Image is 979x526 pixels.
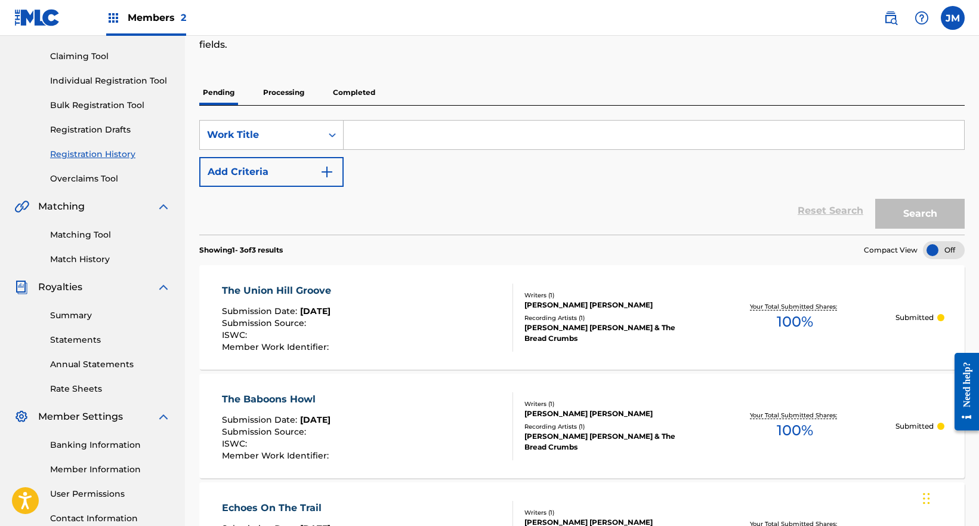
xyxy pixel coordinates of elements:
[524,431,695,453] div: [PERSON_NAME] [PERSON_NAME] & The Bread Crumbs
[222,306,300,316] span: Submission Date :
[38,199,85,214] span: Matching
[895,421,934,432] p: Submitted
[222,284,337,298] div: The Union Hill Groove
[750,302,840,311] p: Your Total Submitted Shares:
[919,469,979,526] iframe: Chat Widget
[50,463,171,476] a: Member Information
[524,291,695,300] div: Writers ( 1 )
[50,173,171,185] a: Overclaims Tool
[14,280,29,294] img: Royalties
[199,157,344,187] button: Add Criteria
[524,322,695,344] div: [PERSON_NAME] [PERSON_NAME] & The Bread Crumbs
[946,343,979,439] iframe: Resource Center
[50,124,171,136] a: Registration Drafts
[300,414,331,425] span: [DATE]
[222,330,250,340] span: ISWC :
[156,280,171,294] img: expand
[199,80,238,105] p: Pending
[222,392,332,407] div: The Baboons Howl
[260,80,308,105] p: Processing
[181,12,186,23] span: 2
[50,50,171,63] a: Claiming Tool
[777,311,813,333] span: 100 %
[329,80,379,105] p: Completed
[50,488,171,500] a: User Permissions
[199,23,789,52] p: Updated information on an existing work will only show in the corresponding fields. New work subm...
[199,245,283,256] p: Showing 1 - 3 of 3 results
[14,410,29,424] img: Member Settings
[222,438,250,449] span: ISWC :
[222,342,332,352] span: Member Work Identifier :
[50,253,171,266] a: Match History
[524,399,695,408] div: Writers ( 1 )
[222,501,332,515] div: Echoes On The Trail
[320,165,334,179] img: 9d2ae6d4665cec9f34b9.svg
[199,265,965,370] a: The Union Hill GrooveSubmission Date:[DATE]Submission Source:ISWC:Member Work Identifier:Writers ...
[941,6,965,30] div: User Menu
[300,306,331,316] span: [DATE]
[222,414,300,425] span: Submission Date :
[524,508,695,517] div: Writers ( 1 )
[777,420,813,441] span: 100 %
[50,383,171,395] a: Rate Sheets
[524,300,695,310] div: [PERSON_NAME] [PERSON_NAME]
[38,410,123,424] span: Member Settings
[50,229,171,241] a: Matching Tool
[199,120,965,235] form: Search Form
[14,199,29,214] img: Matching
[222,318,309,328] span: Submission Source :
[884,11,898,25] img: search
[50,334,171,346] a: Statements
[50,148,171,161] a: Registration History
[915,11,929,25] img: help
[923,481,930,516] div: Drag
[222,450,332,461] span: Member Work Identifier :
[524,313,695,322] div: Recording Artists ( 1 )
[156,199,171,214] img: expand
[50,309,171,322] a: Summary
[895,312,934,323] p: Submitted
[38,280,82,294] span: Royalties
[50,75,171,87] a: Individual Registration Tool
[524,408,695,419] div: [PERSON_NAME] [PERSON_NAME]
[199,374,965,478] a: The Baboons HowlSubmission Date:[DATE]Submission Source:ISWC:Member Work Identifier:Writers (1)[P...
[50,439,171,451] a: Banking Information
[50,99,171,112] a: Bulk Registration Tool
[864,245,918,256] span: Compact View
[750,411,840,420] p: Your Total Submitted Shares:
[879,6,903,30] a: Public Search
[910,6,934,30] div: Help
[14,9,60,26] img: MLC Logo
[128,11,186,24] span: Members
[524,422,695,431] div: Recording Artists ( 1 )
[207,128,314,142] div: Work Title
[50,358,171,371] a: Annual Statements
[106,11,121,25] img: Top Rightsholders
[50,512,171,525] a: Contact Information
[156,410,171,424] img: expand
[222,426,309,437] span: Submission Source :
